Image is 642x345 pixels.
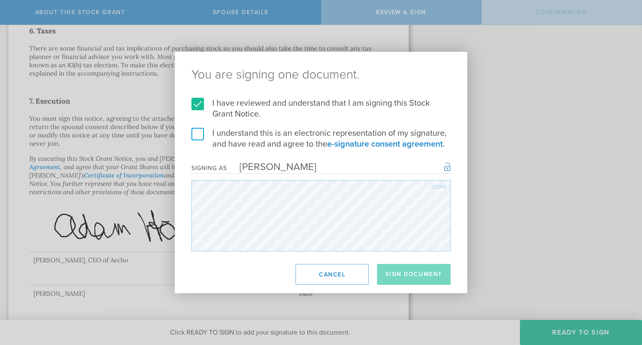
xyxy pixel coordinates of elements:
a: e-signature consent agreement [327,139,443,149]
label: I understand this is an electronic representation of my signature, and have read and agree to the . [191,128,451,150]
ng-pluralize: You are signing one document. [191,68,451,81]
button: Cancel [296,264,369,285]
label: I have reviewed and understand that I am signing this Stock Grant Notice. [191,98,451,119]
div: [PERSON_NAME] [227,161,316,173]
div: Signing as [191,165,227,172]
button: Sign Document [377,264,451,285]
iframe: Chat Widget [600,280,642,320]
